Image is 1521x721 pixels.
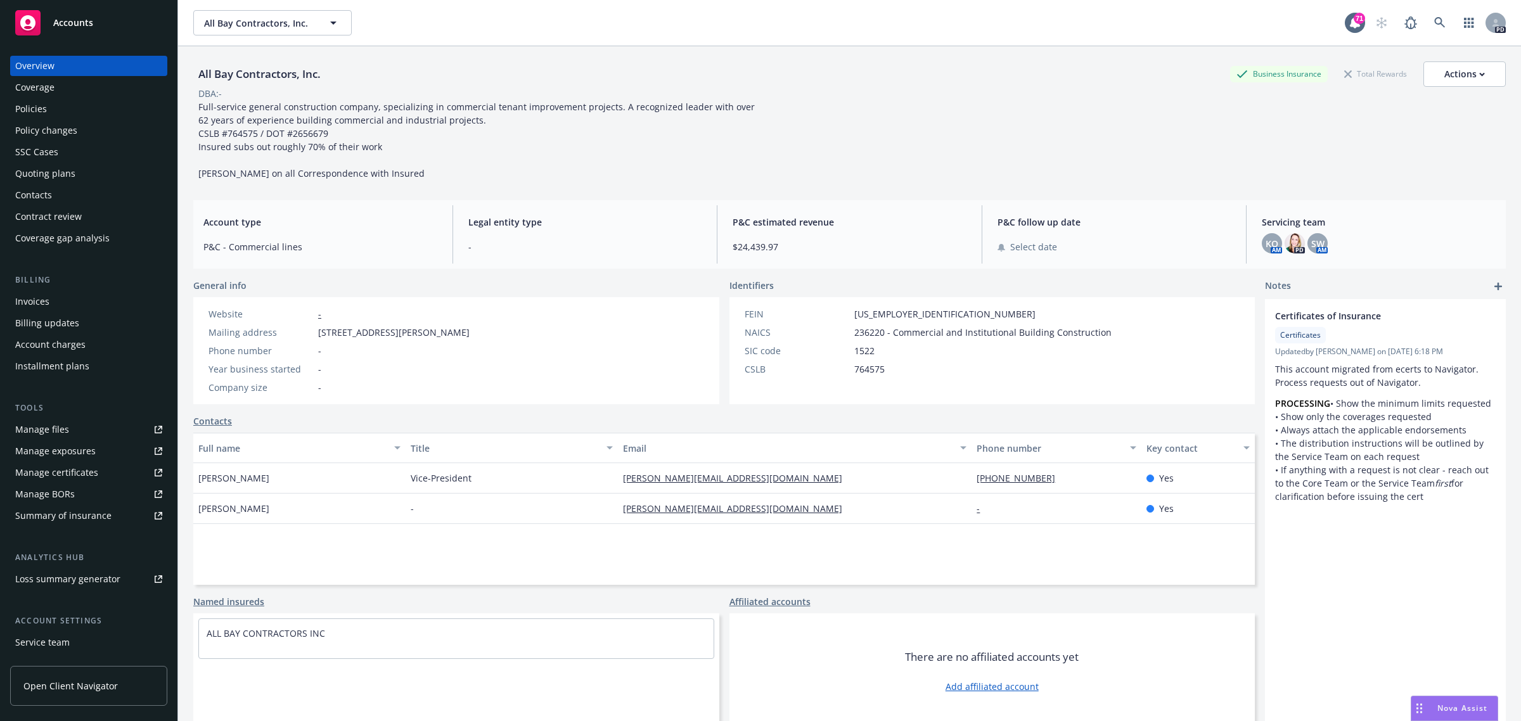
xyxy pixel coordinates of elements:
[1444,62,1485,86] div: Actions
[10,313,167,333] a: Billing updates
[10,506,167,526] a: Summary of insurance
[1275,362,1496,389] p: This account migrated from ecerts to Navigator. Process requests out of Navigator.
[15,207,82,227] div: Contract review
[193,66,326,82] div: All Bay Contractors, Inc.
[15,632,70,653] div: Service team
[1437,703,1487,713] span: Nova Assist
[998,215,1231,229] span: P&C follow up date
[209,326,313,339] div: Mailing address
[198,101,757,179] span: Full-service general construction company, specializing in commercial tenant improvement projects...
[10,569,167,589] a: Loss summary generator
[15,228,110,248] div: Coverage gap analysis
[1311,237,1325,250] span: SW
[1159,471,1174,485] span: Yes
[15,99,47,119] div: Policies
[203,215,437,229] span: Account type
[1275,309,1463,322] span: Certificates of Insurance
[1230,66,1328,82] div: Business Insurance
[977,502,990,514] a: -
[1411,696,1498,721] button: Nova Assist
[193,414,232,428] a: Contacts
[23,679,118,692] span: Open Client Navigator
[198,471,269,485] span: [PERSON_NAME]
[972,433,1141,463] button: Phone number
[10,632,167,653] a: Service team
[468,240,702,253] span: -
[193,595,264,608] a: Named insureds
[623,442,953,455] div: Email
[318,381,321,394] span: -
[15,313,79,333] div: Billing updates
[209,344,313,357] div: Phone number
[10,99,167,119] a: Policies
[318,326,470,339] span: [STREET_ADDRESS][PERSON_NAME]
[1266,237,1278,250] span: KO
[1480,309,1496,324] a: remove
[1456,10,1482,35] a: Switch app
[468,215,702,229] span: Legal entity type
[1354,13,1365,24] div: 71
[411,442,599,455] div: Title
[1338,66,1413,82] div: Total Rewards
[411,502,414,515] span: -
[15,291,49,312] div: Invoices
[15,419,69,440] div: Manage files
[854,344,875,357] span: 1522
[1146,442,1236,455] div: Key contact
[203,240,437,253] span: P&C - Commercial lines
[1369,10,1394,35] a: Start snowing
[623,502,852,514] a: [PERSON_NAME][EMAIL_ADDRESS][DOMAIN_NAME]
[1265,299,1506,513] div: Certificates of InsuranceCertificatesUpdatedby [PERSON_NAME] on [DATE] 6:18 PMThis account migrat...
[10,654,167,674] a: Sales relationships
[15,120,77,141] div: Policy changes
[53,18,93,28] span: Accounts
[905,649,1079,665] span: There are no affiliated accounts yet
[411,471,472,485] span: Vice-President
[745,344,849,357] div: SIC code
[1275,346,1496,357] span: Updated by [PERSON_NAME] on [DATE] 6:18 PM
[854,307,1036,321] span: [US_EMPLOYER_IDENTIFICATION_NUMBER]
[318,344,321,357] span: -
[10,77,167,98] a: Coverage
[10,441,167,461] a: Manage exposures
[198,442,387,455] div: Full name
[1265,279,1291,294] span: Notes
[10,419,167,440] a: Manage files
[745,307,849,321] div: FEIN
[406,433,618,463] button: Title
[1398,10,1423,35] a: Report a Bug
[15,77,55,98] div: Coverage
[10,142,167,162] a: SSC Cases
[733,240,966,253] span: $24,439.97
[15,356,89,376] div: Installment plans
[733,215,966,229] span: P&C estimated revenue
[15,484,75,504] div: Manage BORs
[10,120,167,141] a: Policy changes
[318,362,321,376] span: -
[10,463,167,483] a: Manage certificates
[10,615,167,627] div: Account settings
[15,441,96,461] div: Manage exposures
[15,569,120,589] div: Loss summary generator
[1463,309,1478,324] a: edit
[318,308,321,320] a: -
[1285,233,1305,253] img: photo
[15,654,96,674] div: Sales relationships
[854,362,885,376] span: 764575
[10,551,167,564] div: Analytics hub
[1411,696,1427,720] div: Drag to move
[1280,329,1321,341] span: Certificates
[10,335,167,355] a: Account charges
[10,291,167,312] a: Invoices
[1275,397,1330,409] strong: PROCESSING
[10,484,167,504] a: Manage BORs
[745,362,849,376] div: CSLB
[618,433,972,463] button: Email
[10,207,167,227] a: Contract review
[977,442,1122,455] div: Phone number
[204,16,314,30] span: All Bay Contractors, Inc.
[10,274,167,286] div: Billing
[193,433,406,463] button: Full name
[745,326,849,339] div: NAICS
[209,362,313,376] div: Year business started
